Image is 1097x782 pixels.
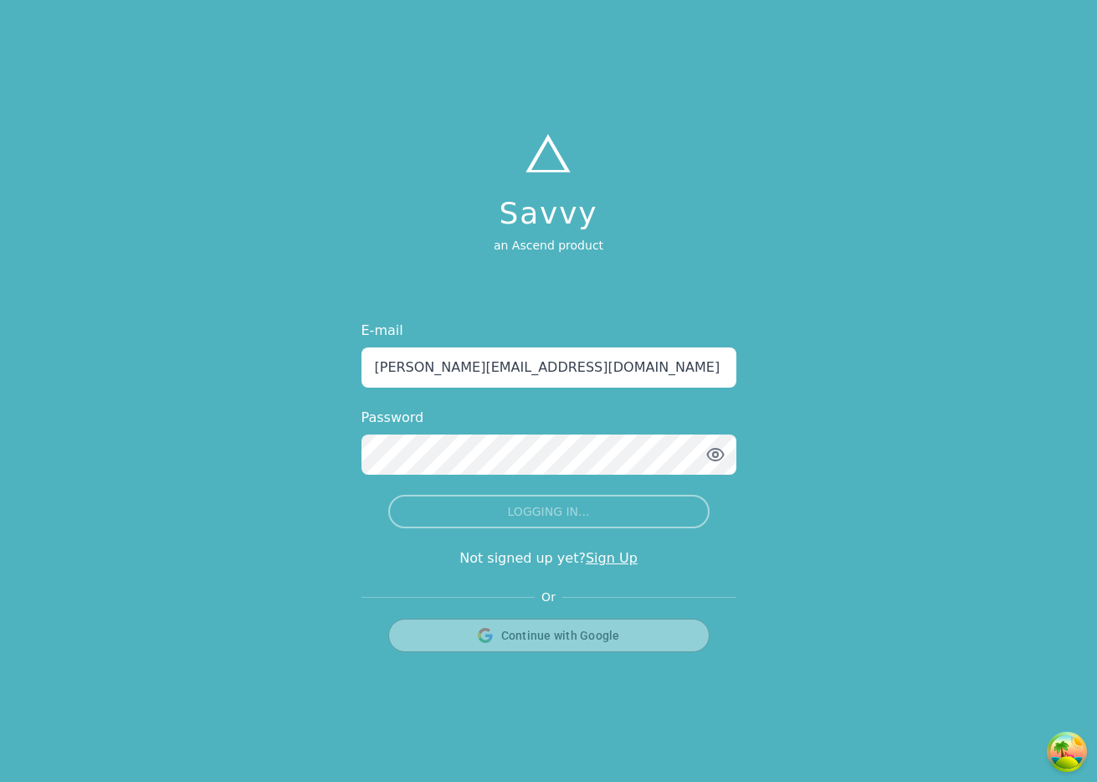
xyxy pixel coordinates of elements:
[459,550,586,566] span: Not signed up yet?
[361,408,736,428] label: Password
[494,197,603,230] h1: Savvy
[1050,735,1084,769] button: Open Tanstack query devtools
[494,237,603,254] p: an Ascend product
[388,495,710,528] button: LOGGING IN...
[361,347,736,388] input: Enter your email
[501,627,620,644] span: Continue with Google
[361,321,736,341] label: E-mail
[388,619,710,652] button: Continue with Google
[535,589,562,605] span: Or
[586,550,638,566] a: Sign Up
